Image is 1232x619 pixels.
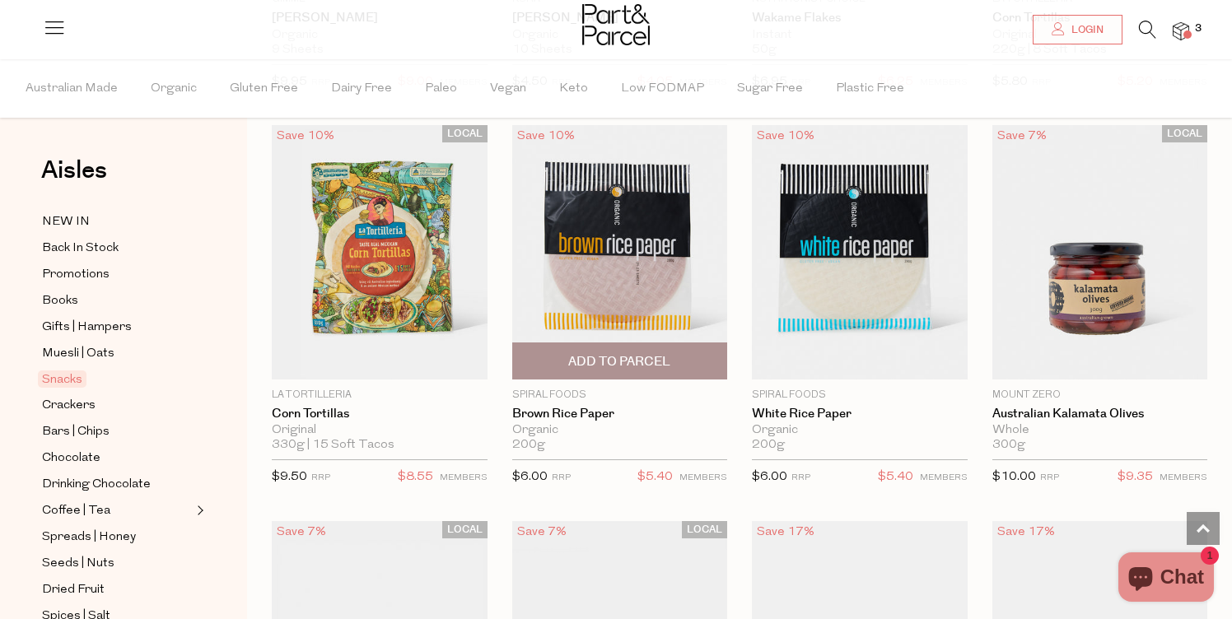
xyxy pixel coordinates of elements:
[272,471,307,483] span: $9.50
[752,471,787,483] span: $6.00
[42,448,192,468] a: Chocolate
[992,521,1060,543] div: Save 17%
[682,521,727,538] span: LOCAL
[752,521,819,543] div: Save 17%
[42,475,151,495] span: Drinking Chocolate
[1113,552,1219,606] inbox-online-store-chat: Shopify online store chat
[42,238,192,258] a: Back In Stock
[42,344,114,364] span: Muesli | Oats
[193,500,204,520] button: Expand/Collapse Coffee | Tea
[311,473,330,482] small: RRP
[42,239,119,258] span: Back In Stock
[272,125,488,379] img: Corn Tortillas
[272,423,488,438] div: Original
[42,264,192,285] a: Promotions
[878,467,913,488] span: $5.40
[992,423,1208,438] div: Whole
[272,407,488,421] a: Corn Tortillas
[992,388,1208,403] p: Mount Zero
[440,473,488,482] small: MEMBERS
[490,60,526,118] span: Vegan
[992,471,1036,483] span: $10.00
[1162,125,1207,142] span: LOCAL
[992,407,1208,421] a: Australian Kalamata Olives
[42,370,192,389] a: Snacks
[42,500,192,521] a: Coffee | Tea
[42,474,192,495] a: Drinking Chocolate
[752,125,968,379] img: White Rice Paper
[331,60,392,118] span: Dairy Free
[637,467,673,488] span: $5.40
[791,473,810,482] small: RRP
[752,388,968,403] p: Spiral Foods
[1191,21,1206,36] span: 3
[442,521,488,538] span: LOCAL
[42,318,132,337] span: Gifts | Hampers
[41,158,107,199] a: Aisles
[42,553,192,574] a: Seeds | Nuts
[42,580,105,600] span: Dried Fruit
[42,291,78,311] span: Books
[512,342,728,379] button: Add To Parcel
[42,554,114,574] span: Seeds | Nuts
[559,60,588,118] span: Keto
[512,125,580,147] div: Save 10%
[42,449,100,468] span: Chocolate
[752,438,785,453] span: 200g
[442,125,488,142] span: LOCAL
[272,438,394,453] span: 330g | 15 Soft Tacos
[398,467,433,488] span: $8.55
[920,473,968,482] small: MEMBERS
[1067,23,1104,37] span: Login
[1160,473,1207,482] small: MEMBERS
[230,60,298,118] span: Gluten Free
[992,438,1025,453] span: 300g
[1040,473,1059,482] small: RRP
[42,395,192,416] a: Crackers
[1118,467,1153,488] span: $9.35
[42,579,192,600] a: Dried Fruit
[41,152,107,188] span: Aisles
[752,125,819,147] div: Save 10%
[42,265,110,285] span: Promotions
[552,473,571,482] small: RRP
[38,370,86,388] span: Snacks
[42,212,192,232] a: NEW IN
[836,60,904,118] span: Plastic Free
[42,317,192,337] a: Gifts | Hampers
[42,421,192,442] a: Bars | Chips
[42,527,192,547] a: Spreads | Honey
[737,60,803,118] span: Sugar Free
[992,125,1208,379] img: Australian Kalamata Olives
[512,438,545,453] span: 200g
[512,423,728,438] div: Organic
[752,423,968,438] div: Organic
[621,60,704,118] span: Low FODMAP
[425,60,457,118] span: Paleo
[512,388,728,403] p: Spiral Foods
[582,4,650,45] img: Part&Parcel
[42,422,110,442] span: Bars | Chips
[512,407,728,421] a: Brown Rice Paper
[42,528,136,547] span: Spreads | Honey
[512,125,728,379] img: Brown Rice Paper
[1173,22,1189,40] a: 3
[1033,15,1122,44] a: Login
[42,501,110,521] span: Coffee | Tea
[42,396,96,416] span: Crackers
[752,407,968,421] a: White Rice Paper
[679,473,727,482] small: MEMBERS
[272,125,339,147] div: Save 10%
[42,291,192,311] a: Books
[272,521,331,543] div: Save 7%
[42,343,192,364] a: Muesli | Oats
[272,388,488,403] p: La Tortilleria
[568,353,670,370] span: Add To Parcel
[512,521,572,543] div: Save 7%
[42,212,90,232] span: NEW IN
[512,471,548,483] span: $6.00
[992,125,1052,147] div: Save 7%
[26,60,118,118] span: Australian Made
[151,60,197,118] span: Organic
